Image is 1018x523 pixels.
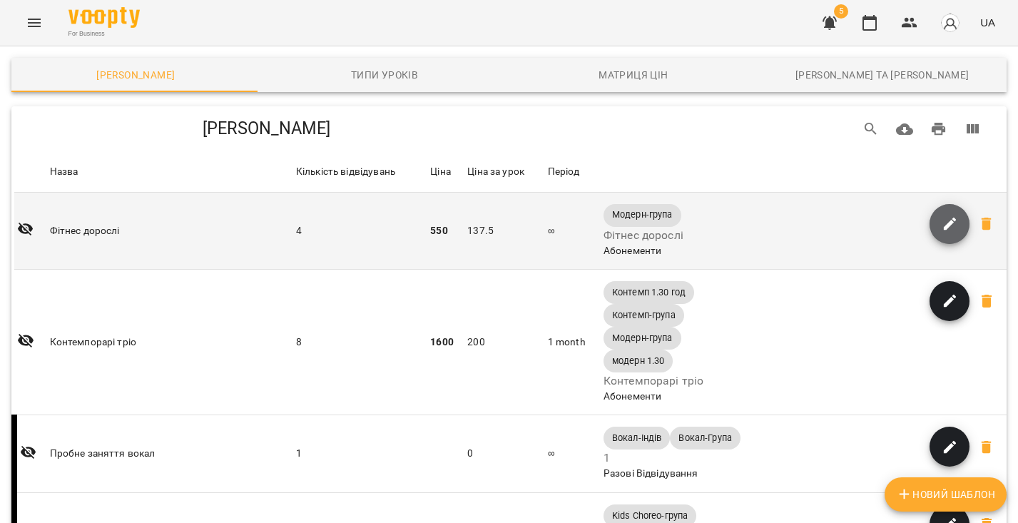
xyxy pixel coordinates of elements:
[604,355,673,367] span: модерн 1.30
[548,163,598,181] span: Період
[467,163,524,181] div: Ціна за урок
[68,7,140,28] img: Voopty Logo
[969,207,1004,241] span: Ви впевнені, що хочете видалити Фітнес дорослі?
[464,193,544,270] td: 137.5
[50,163,290,181] span: Назва
[430,163,462,181] span: Ціна
[604,450,746,467] p: 1
[47,415,293,493] td: Пробне заняття вокал
[47,270,293,415] td: Контемпорарі тріо
[604,372,746,390] p: Контемпорарі тріо
[293,270,427,415] td: 8
[464,415,544,493] td: 0
[296,163,395,181] div: Кількість відвідувань
[955,112,989,146] button: View Columns
[604,390,1004,404] div: Абонементи
[548,163,580,181] div: Період
[293,193,427,270] td: 4
[604,432,671,445] span: Вокал-Індів
[464,270,544,415] td: 200
[604,244,1004,258] div: Абонементи
[604,286,694,299] span: Контемп 1.30 год
[296,163,424,181] span: Кількість відвідувань
[29,118,505,140] h5: [PERSON_NAME]
[887,112,922,146] button: Завантажити CSV
[940,13,960,33] img: avatar_s.png
[604,309,684,322] span: Контемп-група
[545,270,601,415] td: 1 month
[854,112,888,146] button: Search
[50,163,78,181] div: Sort
[922,112,956,146] button: Друк
[467,163,541,181] span: Ціна за урок
[296,163,395,181] div: Sort
[896,486,995,503] span: Новий Шаблон
[430,225,447,236] b: 550
[980,15,995,30] span: UA
[293,415,427,493] td: 1
[834,4,848,19] span: 5
[885,477,1007,512] button: Новий Шаблон
[467,163,524,181] div: Sort
[50,163,78,181] div: Назва
[604,467,1004,481] div: Разові Відвідування
[670,432,740,445] span: Вокал-Група
[969,430,1004,464] span: Ви впевнені, що хочете видалити Пробне заняття вокал?
[68,29,140,39] span: For Business
[430,163,451,181] div: Sort
[17,6,51,40] button: Menu
[430,163,451,181] div: Ціна
[545,415,601,493] td: ∞
[11,106,1007,152] div: Table Toolbar
[47,193,293,270] td: Фітнес дорослі
[604,332,681,345] span: Модерн-група
[604,208,681,221] span: Модерн-група
[545,193,601,270] td: ∞
[20,66,252,83] span: [PERSON_NAME]
[548,163,580,181] div: Sort
[269,66,501,83] span: Типи уроків
[604,227,746,244] p: Фітнес дорослі
[518,66,750,83] span: Матриця цін
[430,336,454,347] b: 1600
[969,284,1004,318] span: Ви впевнені, що хочете видалити Контемпорарі тріо?
[974,9,1001,36] button: UA
[766,66,998,83] span: [PERSON_NAME] та [PERSON_NAME]
[604,509,697,522] span: Kids Choreo-група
